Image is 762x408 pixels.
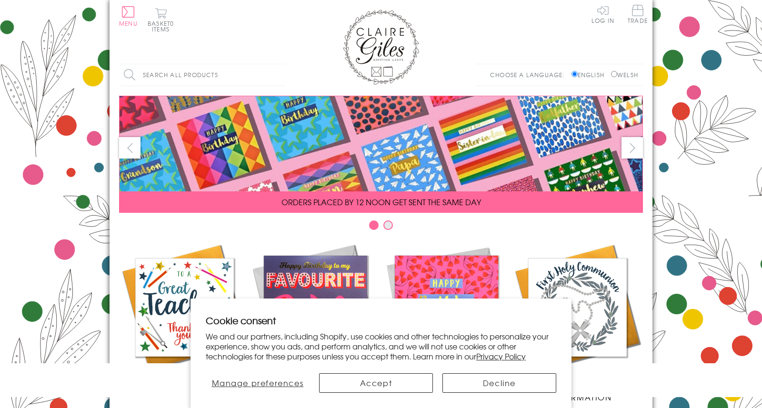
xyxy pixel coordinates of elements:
button: Menu [119,6,138,26]
span: Trade [628,5,648,23]
input: English [571,71,578,77]
p: Choose a language: [490,70,570,79]
button: Accept [319,373,433,393]
a: Log In [592,5,614,23]
a: Birthdays [381,242,512,391]
input: Search all products [119,64,286,86]
span: Menu [119,19,138,28]
div: Carousel Pagination [119,220,643,235]
input: Welsh [611,71,617,77]
a: Communion and Confirmation [512,242,643,403]
button: prev [119,137,140,159]
span: Manage preferences [212,377,304,388]
a: Privacy Policy [476,350,526,362]
span: ORDERS PLACED BY 12 NOON GET SENT THE SAME DAY [281,196,481,208]
a: Academic [119,242,250,391]
button: Carousel Page 2 [383,220,393,230]
button: Basket0 items [148,8,174,32]
button: next [622,137,643,159]
a: Trade [628,5,648,25]
label: English [571,70,609,79]
label: Welsh [611,70,638,79]
button: Carousel Page 1 (Current Slide) [369,220,379,230]
input: Search [276,64,286,86]
button: Decline [442,373,556,393]
button: Manage preferences [206,373,310,393]
h2: Cookie consent [206,314,556,327]
img: Claire Giles Greetings Cards [343,10,419,85]
p: We and our partners, including Shopify, use cookies and other technologies to personalize your ex... [206,331,556,361]
span: 0 items [152,19,174,33]
a: New Releases [250,242,381,391]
